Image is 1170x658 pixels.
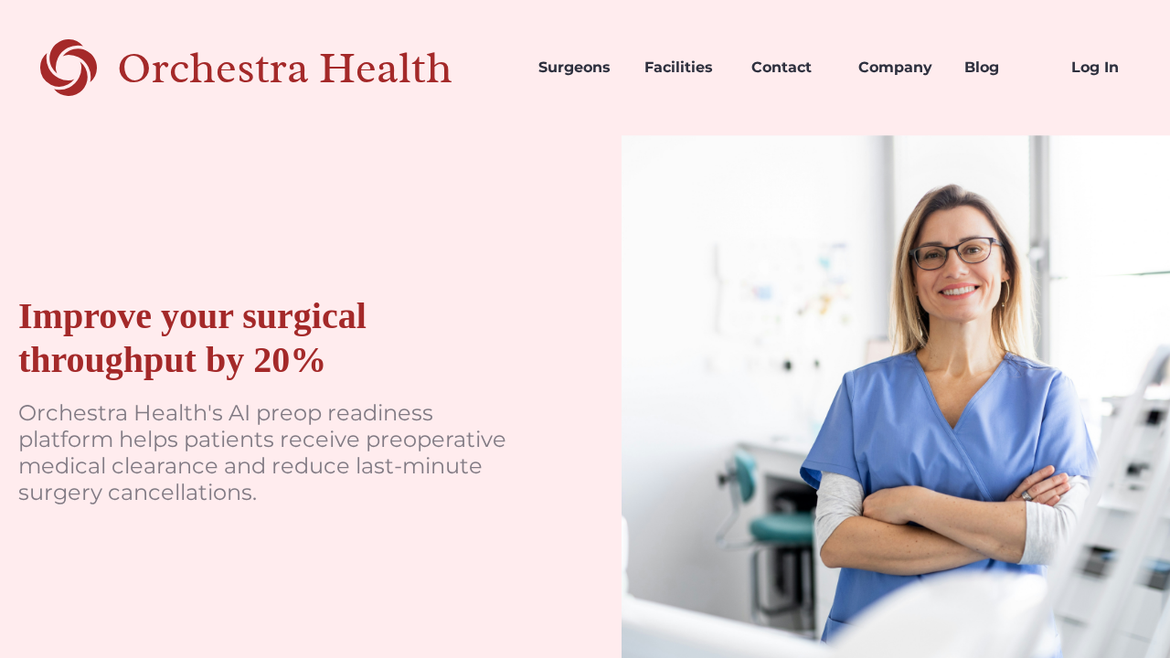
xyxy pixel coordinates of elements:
a: home [6,37,516,99]
a: Facilities [630,37,737,99]
a: Contact [737,37,844,99]
a: Company [844,37,951,99]
a: Log In [1057,37,1164,99]
a: Blog [950,37,1057,99]
p: Orchestra Health's AI preop readiness platform helps patients receive preoperative medical cleara... [18,400,530,505]
div: Orchestra Health [117,49,516,87]
div: Improve your surgical throughput by 20% [18,294,530,382]
a: Surgeons [524,37,631,99]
